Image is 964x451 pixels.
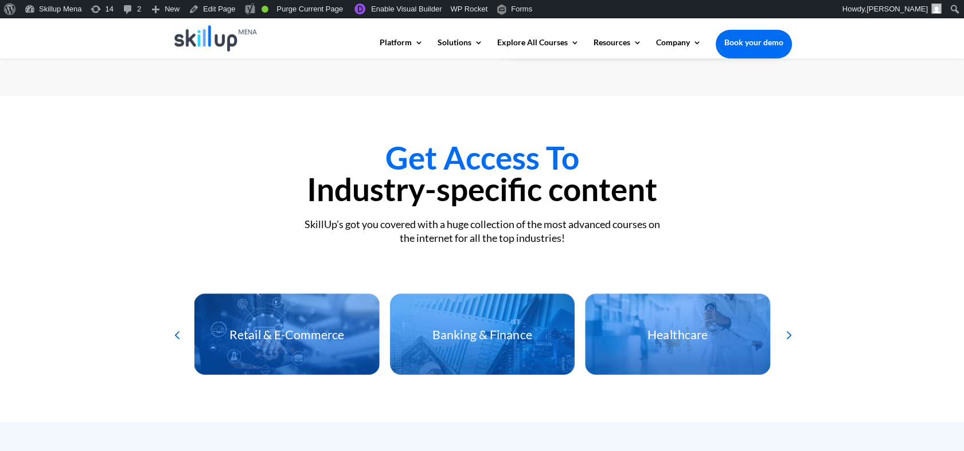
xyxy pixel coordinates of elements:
iframe: Chat Widget [907,396,964,451]
h2: Industry-specific content [173,142,792,211]
span: Get Access To [385,139,579,177]
div: 4 / 12 [194,293,378,374]
a: Book your demo [716,30,792,55]
span: [PERSON_NAME] [867,5,928,13]
div: Next slide [779,325,797,343]
div: Good [262,6,268,13]
div: SkillUp’s got you covered with a huge collection of the most advanced courses on the internet for... [173,218,792,245]
div: Previous slide [167,325,185,343]
img: Skillup Mena [174,25,257,52]
div: 5 / 12 [389,293,574,374]
h3: Retail & E-Commerce [194,329,378,347]
a: Solutions [438,38,483,58]
a: Company [656,38,701,58]
a: Explore All Courses [497,38,579,58]
h3: Banking & Finance [389,329,574,347]
a: Platform [380,38,423,58]
a: Resources [594,38,642,58]
div: 6 / 12 [585,293,770,374]
h3: Healthcare [585,329,770,347]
